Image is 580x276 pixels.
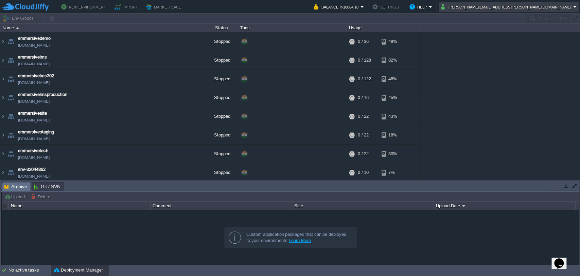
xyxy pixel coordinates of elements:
div: 45% [382,88,404,107]
img: AMDAwAAAACH5BAEAAAAALAAAAAABAAEAAAICRAEAOw== [0,88,6,107]
img: AMDAwAAAACH5BAEAAAAALAAAAAABAAEAAAICRAEAOw== [0,145,6,163]
div: Tags [239,24,347,32]
button: [PERSON_NAME][EMAIL_ADDRESS][PERSON_NAME][DOMAIN_NAME] [441,3,573,11]
a: [DOMAIN_NAME] [18,154,50,161]
a: [DOMAIN_NAME] [18,79,50,86]
a: [DOMAIN_NAME] [18,98,50,105]
div: Stopped [204,145,238,163]
div: No active tasks [8,265,51,276]
img: AMDAwAAAACH5BAEAAAAALAAAAAABAAEAAAICRAEAOw== [6,107,16,126]
img: AMDAwAAAACH5BAEAAAAALAAAAAABAAEAAAICRAEAOw== [6,145,16,163]
div: Size [293,202,434,210]
img: AMDAwAAAACH5BAEAAAAALAAAAAABAAEAAAICRAEAOw== [0,51,6,69]
div: 30% [382,145,404,163]
img: AMDAwAAAACH5BAEAAAAALAAAAAABAAEAAAICRAEAOw== [6,32,16,51]
a: [DOMAIN_NAME] [18,117,50,124]
a: [DOMAIN_NAME] [18,42,50,49]
a: Learn More [289,238,311,243]
a: emmersivesite [18,110,47,117]
img: AMDAwAAAACH5BAEAAAAALAAAAAABAAEAAAICRAEAOw== [6,70,16,88]
button: Upload [4,194,27,200]
iframe: chat widget [551,249,573,269]
div: Stopped [204,107,238,126]
a: [DOMAIN_NAME] [18,173,50,180]
div: 0 / 16 [358,88,369,107]
button: Deployment Manager [54,267,103,274]
div: Stopped [204,32,238,51]
div: 0 / 10 [358,163,369,182]
div: 49% [382,32,404,51]
button: Delete [31,194,52,200]
div: Stopped [204,88,238,107]
a: emmersivelms302 [18,72,54,79]
div: Stopped [204,51,238,69]
button: Balance ₹-18084.10 [314,3,361,11]
button: Settings [372,3,401,11]
a: emmersivestaging [18,129,54,135]
div: 18% [382,126,404,144]
div: Comment [151,202,292,210]
button: New Environment [61,3,108,11]
a: emmersivetech [18,147,48,154]
img: AMDAwAAAACH5BAEAAAAALAAAAAABAAEAAAICRAEAOw== [0,32,6,51]
span: Git / SVN [34,182,60,191]
a: emmersivedemo [18,35,51,42]
div: 0 / 22 [358,145,369,163]
img: AMDAwAAAACH5BAEAAAAALAAAAAABAAEAAAICRAEAOw== [16,27,19,29]
img: CloudJiffy [2,3,49,11]
div: Name [9,202,150,210]
div: 0 / 22 [358,126,369,144]
span: Archive [4,182,27,191]
div: Custom application packages that can be deployed to your environments. [246,231,351,244]
button: Marketplace [146,3,183,11]
img: AMDAwAAAACH5BAEAAAAALAAAAAABAAEAAAICRAEAOw== [6,88,16,107]
button: Import [115,3,140,11]
button: Help [409,3,429,11]
div: 43% [382,107,404,126]
div: 0 / 122 [358,70,371,88]
a: [DOMAIN_NAME] [18,61,50,67]
div: Stopped [204,126,238,144]
div: Usage [347,24,419,32]
div: Stopped [204,163,238,182]
div: 7% [382,163,404,182]
div: 0 / 22 [358,107,369,126]
div: 46% [382,70,404,88]
div: Status [205,24,238,32]
a: env-32044862 [18,166,46,173]
div: 0 / 128 [358,51,371,69]
div: Stopped [204,70,238,88]
a: emmersivelmsproduction [18,91,67,98]
div: Name [1,24,204,32]
img: AMDAwAAAACH5BAEAAAAALAAAAAABAAEAAAICRAEAOw== [0,70,6,88]
div: Upload Date [434,202,575,210]
a: emmersivelms [18,54,47,61]
img: AMDAwAAAACH5BAEAAAAALAAAAAABAAEAAAICRAEAOw== [0,163,6,182]
a: [DOMAIN_NAME] [18,135,50,142]
div: 82% [382,51,404,69]
img: AMDAwAAAACH5BAEAAAAALAAAAAABAAEAAAICRAEAOw== [0,107,6,126]
img: AMDAwAAAACH5BAEAAAAALAAAAAABAAEAAAICRAEAOw== [6,51,16,69]
img: AMDAwAAAACH5BAEAAAAALAAAAAABAAEAAAICRAEAOw== [0,126,6,144]
div: 0 / 36 [358,32,369,51]
img: AMDAwAAAACH5BAEAAAAALAAAAAABAAEAAAICRAEAOw== [6,163,16,182]
img: AMDAwAAAACH5BAEAAAAALAAAAAABAAEAAAICRAEAOw== [6,126,16,144]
